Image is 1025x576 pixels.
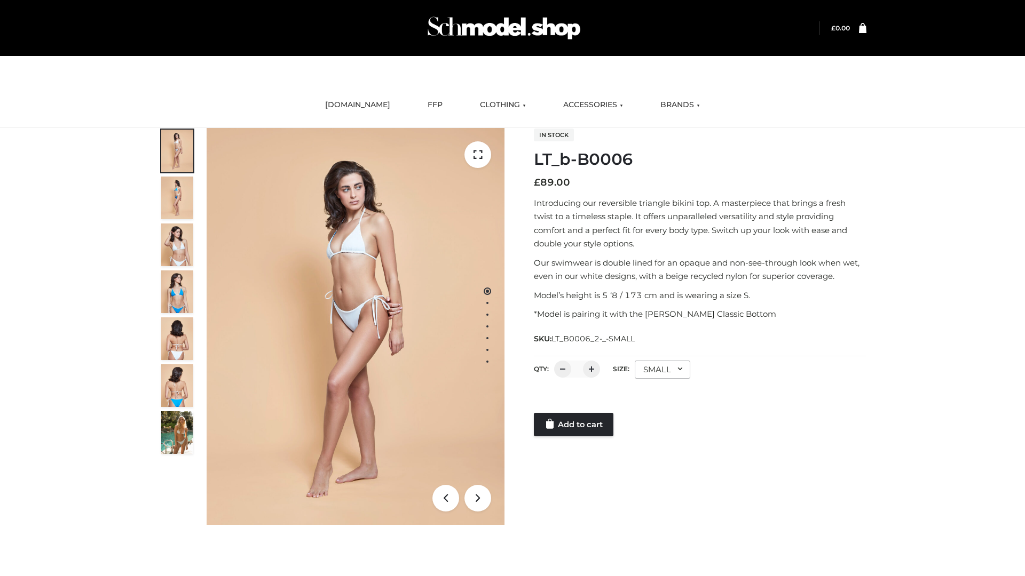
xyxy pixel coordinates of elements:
[207,128,504,525] img: ArielClassicBikiniTop_CloudNine_AzureSky_OW114ECO_1
[534,332,636,345] span: SKU:
[534,365,549,373] label: QTY:
[652,93,708,117] a: BRANDS
[534,150,866,169] h1: LT_b-B0006
[831,24,850,32] a: £0.00
[420,93,451,117] a: FFP
[534,177,540,188] span: £
[534,129,574,141] span: In stock
[161,177,193,219] img: ArielClassicBikiniTop_CloudNine_AzureSky_OW114ECO_2-scaled.jpg
[534,177,570,188] bdi: 89.00
[424,7,584,49] img: Schmodel Admin 964
[161,317,193,360] img: ArielClassicBikiniTop_CloudNine_AzureSky_OW114ECO_7-scaled.jpg
[534,307,866,321] p: *Model is pairing it with the [PERSON_NAME] Classic Bottom
[472,93,534,117] a: CLOTHING
[161,411,193,454] img: Arieltop_CloudNine_AzureSky2.jpg
[534,256,866,283] p: Our swimwear is double lined for an opaque and non-see-through look when wet, even in our white d...
[555,93,631,117] a: ACCESSORIES
[161,270,193,313] img: ArielClassicBikiniTop_CloudNine_AzureSky_OW114ECO_4-scaled.jpg
[613,365,629,373] label: Size:
[161,223,193,266] img: ArielClassicBikiniTop_CloudNine_AzureSky_OW114ECO_3-scaled.jpg
[831,24,835,32] span: £
[534,196,866,251] p: Introducing our reversible triangle bikini top. A masterpiece that brings a fresh twist to a time...
[831,24,850,32] bdi: 0.00
[161,364,193,407] img: ArielClassicBikiniTop_CloudNine_AzureSky_OW114ECO_8-scaled.jpg
[635,361,690,379] div: SMALL
[317,93,398,117] a: [DOMAIN_NAME]
[534,289,866,302] p: Model’s height is 5 ‘8 / 173 cm and is wearing a size S.
[551,334,635,343] span: LT_B0006_2-_-SMALL
[161,130,193,172] img: ArielClassicBikiniTop_CloudNine_AzureSky_OW114ECO_1-scaled.jpg
[534,413,613,436] a: Add to cart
